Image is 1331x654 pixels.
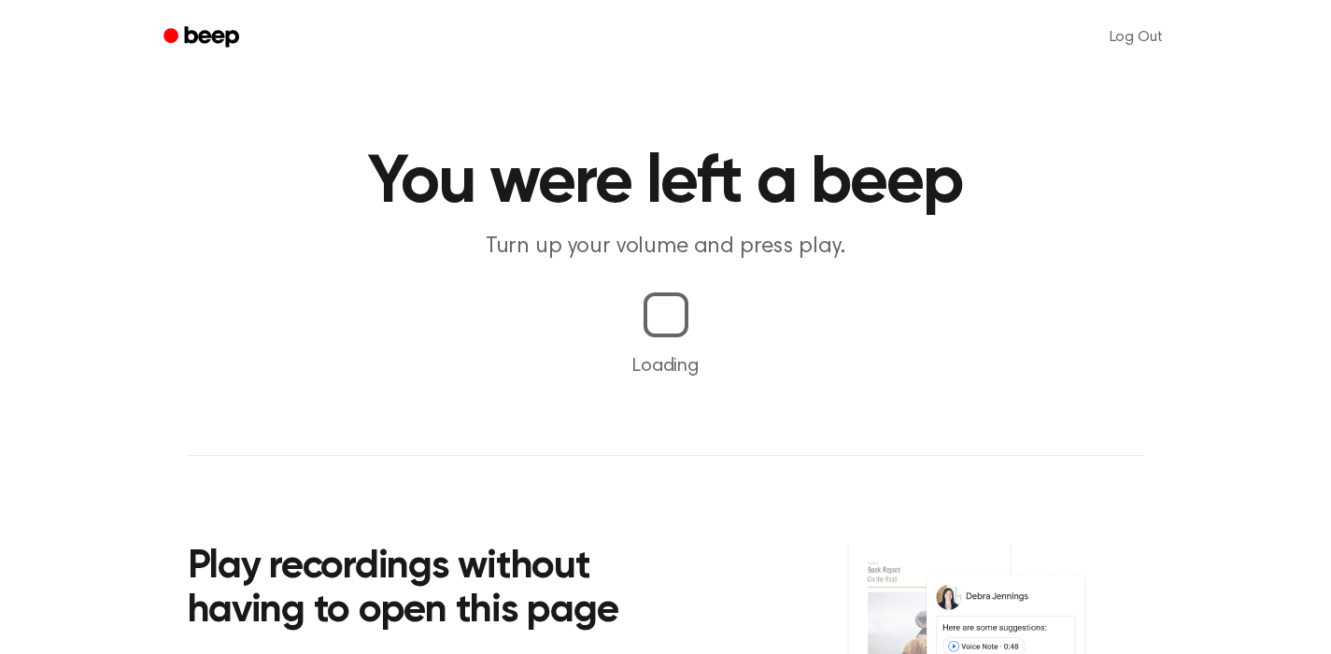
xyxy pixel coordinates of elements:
[150,20,256,56] a: Beep
[22,352,1309,380] p: Loading
[307,232,1025,263] p: Turn up your volume and press play.
[188,546,691,634] h2: Play recordings without having to open this page
[1091,15,1182,60] a: Log Out
[188,149,1144,217] h1: You were left a beep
